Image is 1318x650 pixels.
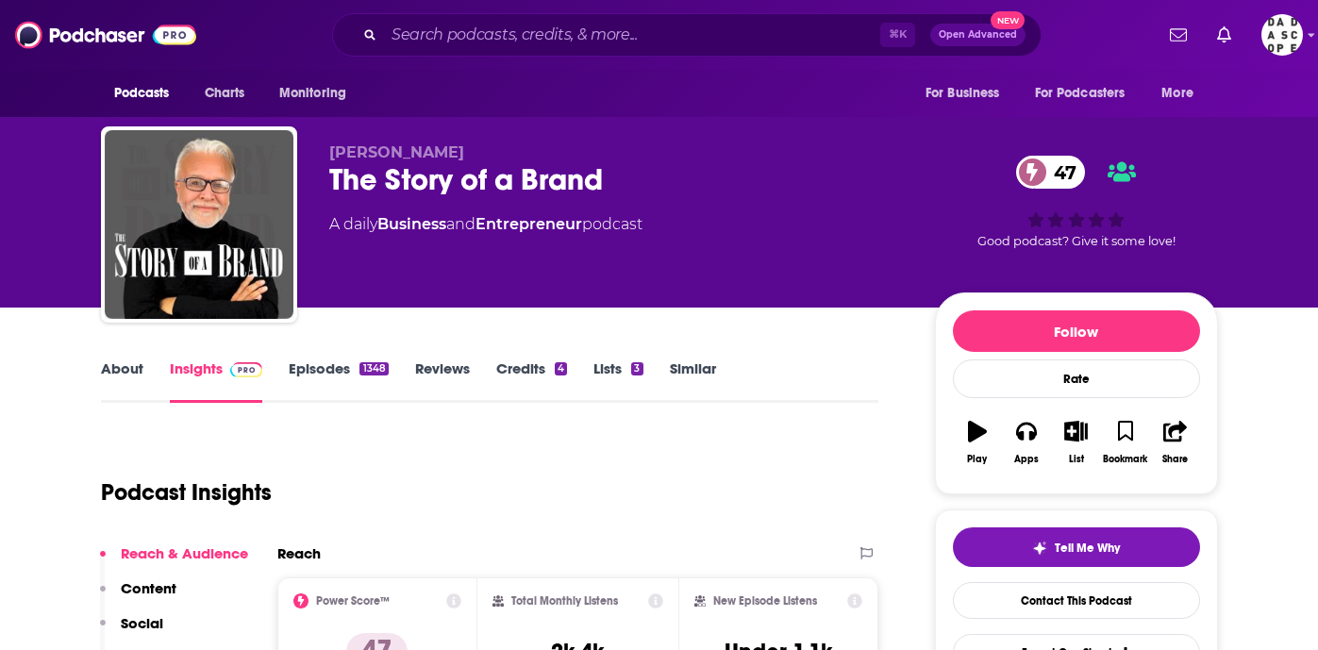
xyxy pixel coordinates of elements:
[1161,80,1193,107] span: More
[496,359,567,403] a: Credits4
[1150,408,1199,476] button: Share
[1101,408,1150,476] button: Bookmark
[1103,454,1147,465] div: Bookmark
[384,20,880,50] input: Search podcasts, credits, & more...
[880,23,915,47] span: ⌘ K
[101,478,272,507] h1: Podcast Insights
[377,215,446,233] a: Business
[713,594,817,608] h2: New Episode Listens
[359,362,388,375] div: 1348
[101,359,143,403] a: About
[230,362,263,377] img: Podchaser Pro
[1162,454,1188,465] div: Share
[631,362,642,375] div: 3
[1148,75,1217,111] button: open menu
[930,24,1026,46] button: Open AdvancedNew
[1032,541,1047,556] img: tell me why sparkle
[332,13,1042,57] div: Search podcasts, credits, & more...
[555,362,567,375] div: 4
[266,75,371,111] button: open menu
[1162,19,1194,51] a: Show notifications dropdown
[1016,156,1086,189] a: 47
[329,143,464,161] span: [PERSON_NAME]
[593,359,642,403] a: Lists3
[1035,80,1126,107] span: For Podcasters
[1023,75,1153,111] button: open menu
[953,310,1200,352] button: Follow
[1261,14,1303,56] span: Logged in as Dadascope2
[170,359,263,403] a: InsightsPodchaser Pro
[1261,14,1303,56] img: User Profile
[475,215,582,233] a: Entrepreneur
[1261,14,1303,56] button: Show profile menu
[205,80,245,107] span: Charts
[967,454,987,465] div: Play
[277,544,321,562] h2: Reach
[670,359,716,403] a: Similar
[100,614,163,649] button: Social
[100,579,176,614] button: Content
[1014,454,1039,465] div: Apps
[105,130,293,319] img: The Story of a Brand
[121,614,163,632] p: Social
[1210,19,1239,51] a: Show notifications dropdown
[926,80,1000,107] span: For Business
[977,234,1176,248] span: Good podcast? Give it some love!
[1051,408,1100,476] button: List
[953,527,1200,567] button: tell me why sparkleTell Me Why
[316,594,390,608] h2: Power Score™
[953,582,1200,619] a: Contact This Podcast
[279,80,346,107] span: Monitoring
[1055,541,1120,556] span: Tell Me Why
[939,30,1017,40] span: Open Advanced
[121,579,176,597] p: Content
[446,215,475,233] span: and
[329,213,642,236] div: A daily podcast
[114,80,170,107] span: Podcasts
[101,75,194,111] button: open menu
[953,408,1002,476] button: Play
[991,11,1025,29] span: New
[935,143,1218,260] div: 47Good podcast? Give it some love!
[511,594,618,608] h2: Total Monthly Listens
[912,75,1024,111] button: open menu
[953,359,1200,398] div: Rate
[415,359,470,403] a: Reviews
[121,544,248,562] p: Reach & Audience
[1069,454,1084,465] div: List
[1035,156,1086,189] span: 47
[15,17,196,53] img: Podchaser - Follow, Share and Rate Podcasts
[100,544,248,579] button: Reach & Audience
[289,359,388,403] a: Episodes1348
[1002,408,1051,476] button: Apps
[192,75,257,111] a: Charts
